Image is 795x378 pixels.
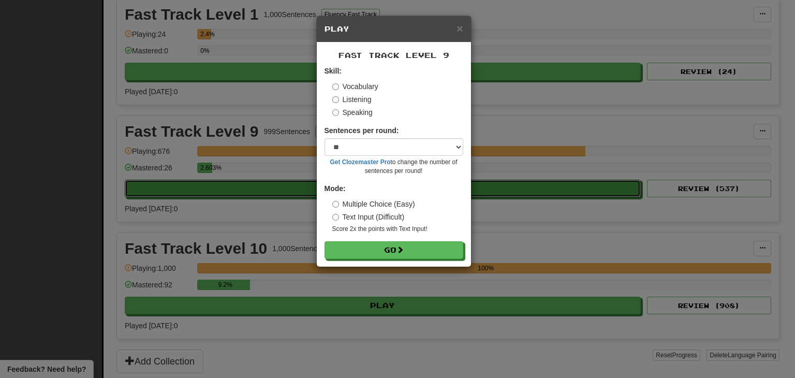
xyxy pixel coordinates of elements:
label: Vocabulary [332,81,378,92]
h5: Play [325,24,463,34]
input: Vocabulary [332,83,339,90]
small: to change the number of sentences per round! [325,158,463,176]
input: Speaking [332,109,339,116]
input: Text Input (Difficult) [332,214,339,221]
label: Text Input (Difficult) [332,212,405,222]
a: Get Clozemaster Pro [330,158,391,166]
strong: Skill: [325,67,342,75]
input: Multiple Choice (Easy) [332,201,339,208]
label: Sentences per round: [325,125,399,136]
label: Listening [332,94,372,105]
span: Fast Track Level 9 [338,51,449,60]
label: Multiple Choice (Easy) [332,199,415,209]
strong: Mode: [325,184,346,193]
button: Close [457,23,463,34]
label: Speaking [332,107,373,118]
input: Listening [332,96,339,103]
small: Score 2x the points with Text Input ! [332,225,463,234]
span: × [457,22,463,34]
button: Go [325,241,463,259]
